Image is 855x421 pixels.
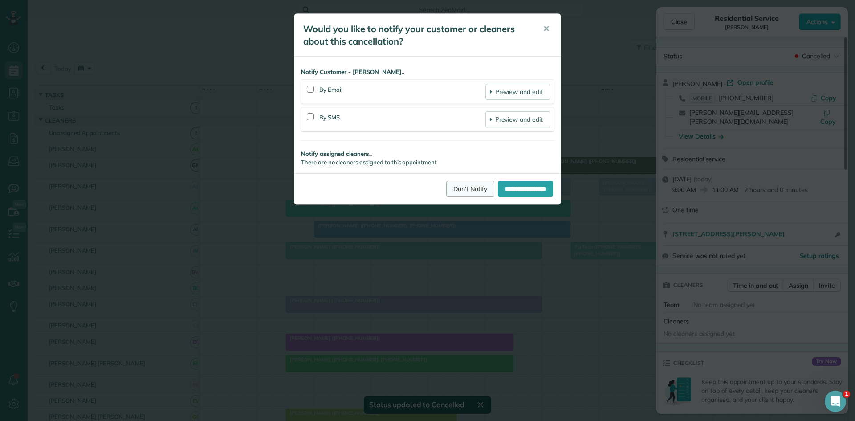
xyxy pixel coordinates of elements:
h5: Would you like to notify your customer or cleaners about this cancellation? [303,23,530,48]
span: There are no cleaners assigned to this appointment [301,159,437,166]
a: Preview and edit [485,111,550,127]
div: By Email [319,84,485,100]
a: Preview and edit [485,84,550,100]
span: 1 [843,391,850,398]
span: ✕ [543,24,550,34]
iframe: Intercom live chat [825,391,846,412]
div: By SMS [319,111,485,127]
a: Don't Notify [446,181,494,197]
strong: Notify assigned cleaners.. [301,150,554,158]
strong: Notify Customer - [PERSON_NAME].. [301,68,554,76]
